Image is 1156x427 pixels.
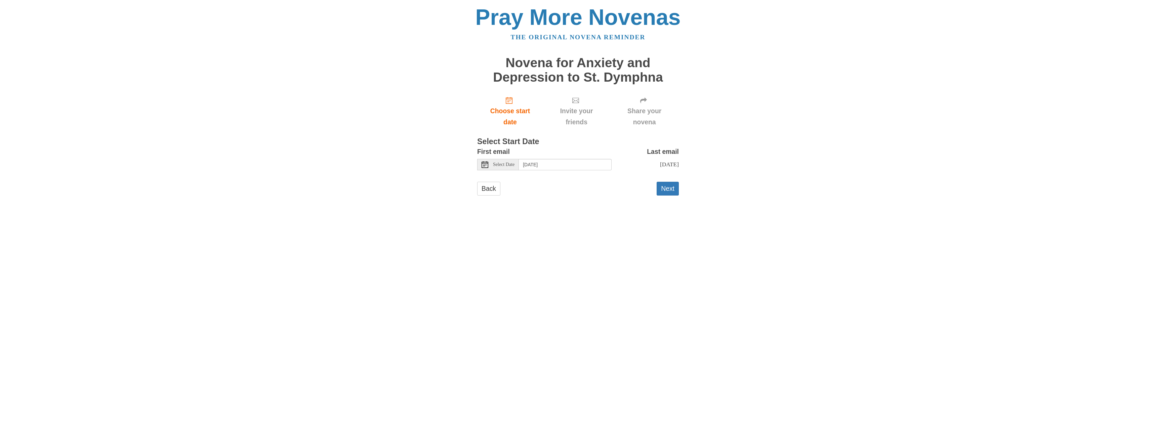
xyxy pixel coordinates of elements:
label: Last email [647,146,679,157]
h1: Novena for Anxiety and Depression to St. Dymphna [477,56,679,84]
h3: Select Start Date [477,137,679,146]
button: Next [657,182,679,196]
span: Select Date [493,162,514,167]
span: Choose start date [484,105,536,128]
label: First email [477,146,510,157]
span: [DATE] [660,161,679,168]
div: Click "Next" to confirm your start date first. [610,91,679,131]
a: Choose start date [477,91,543,131]
span: Share your novena [617,105,672,128]
a: The original novena reminder [511,34,646,41]
div: Click "Next" to confirm your start date first. [543,91,610,131]
span: Invite your friends [550,105,603,128]
a: Pray More Novenas [476,5,681,30]
a: Back [477,182,500,196]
